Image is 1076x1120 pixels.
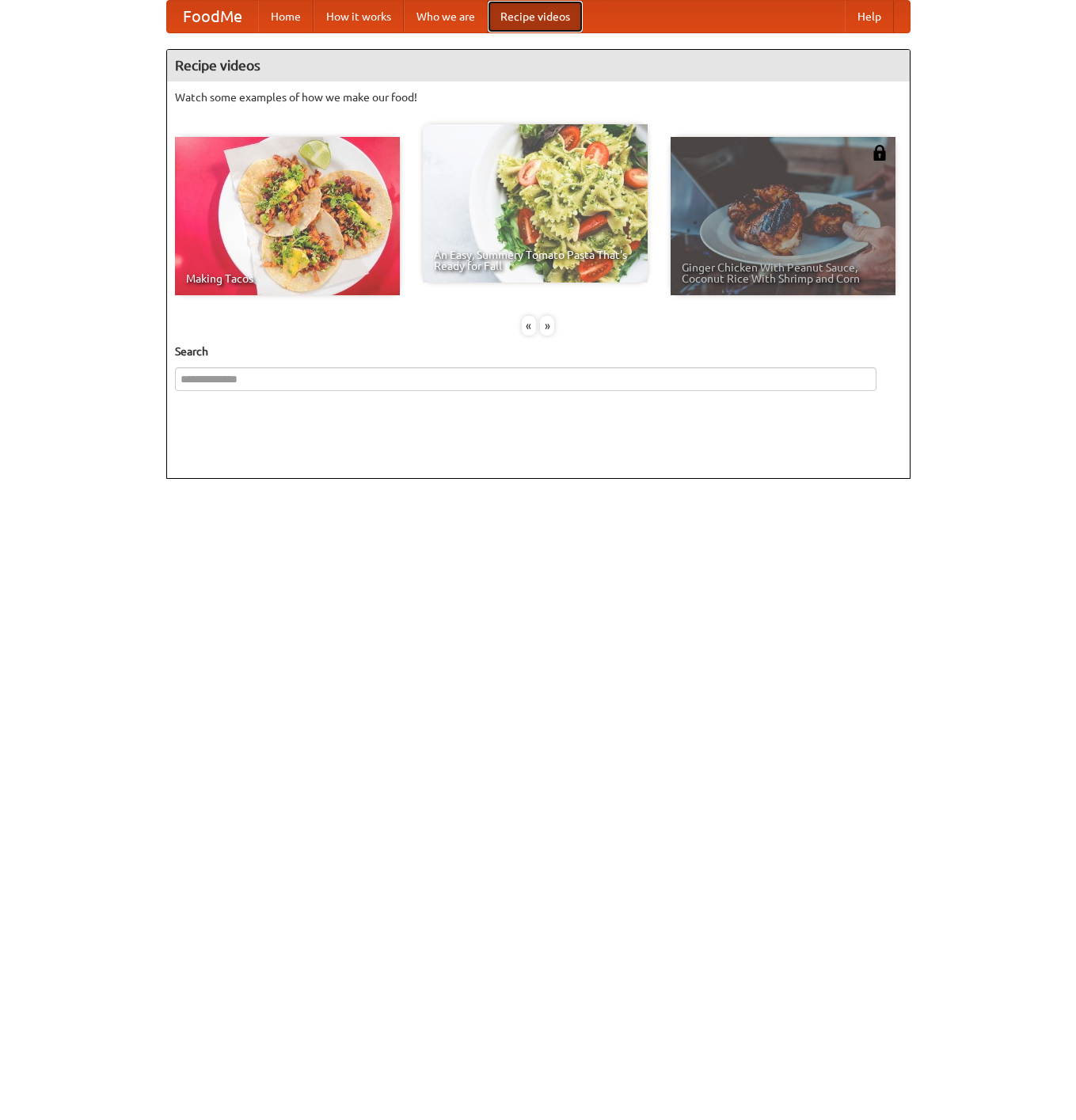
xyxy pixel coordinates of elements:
span: An Easy, Summery Tomato Pasta That's Ready for Fall [434,249,637,271]
div: » [540,316,554,336]
div: « [522,316,536,336]
a: Home [258,1,314,32]
a: Recipe videos [488,1,583,32]
p: Watch some examples of how we make our food! [175,89,902,105]
a: How it works [314,1,404,32]
h4: Recipe videos [167,50,910,82]
a: Making Tacos [175,137,400,295]
a: Help [845,1,894,32]
img: 483408.png [872,145,888,161]
h5: Search [175,344,902,359]
a: Who we are [404,1,488,32]
a: An Easy, Summery Tomato Pasta That's Ready for Fall [423,124,648,283]
span: Making Tacos [186,273,389,284]
a: FoodMe [167,1,258,32]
